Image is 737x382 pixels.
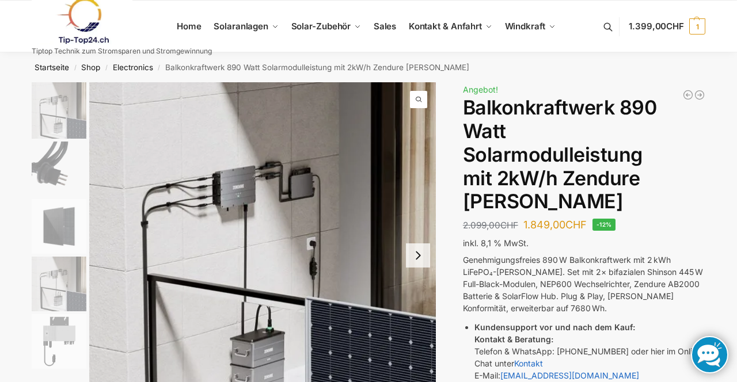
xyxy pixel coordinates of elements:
a: Solar-Zubehör [286,1,366,52]
span: Windkraft [505,21,545,32]
bdi: 1.849,00 [523,219,587,231]
span: CHF [565,219,587,231]
span: Sales [374,21,397,32]
a: Kontakt & Anfahrt [404,1,497,52]
button: Next slide [406,243,430,268]
span: Angebot! [463,85,498,94]
p: Tiptop Technik zum Stromsparen und Stromgewinnung [32,48,212,55]
bdi: 2.099,00 [463,220,518,231]
span: -12% [592,219,616,231]
span: 1.399,00 [629,21,684,32]
a: Startseite [35,63,69,72]
a: Electronics [113,63,153,72]
span: CHF [666,21,684,32]
a: Balkonkraftwerk 890 Watt Solarmodulleistung mit 1kW/h Zendure Speicher [694,89,705,101]
span: Kontakt & Anfahrt [409,21,482,32]
strong: Kontakt & Beratung: [474,334,553,344]
strong: Kundensupport vor und nach dem Kauf: [474,322,635,332]
a: 890/600 Watt Solarkraftwerk + 2,7 KW Batteriespeicher Genehmigungsfrei [682,89,694,101]
nav: Breadcrumb [12,52,726,82]
span: Solar-Zubehör [291,21,351,32]
li: Telefon & WhatsApp: [PHONE_NUMBER] oder hier im Online Chat unter E-Mail: [474,321,705,381]
img: nep-microwechselrichter-600w [32,314,86,369]
img: Anschlusskabel-3meter_schweizer-stecker [32,142,86,196]
span: Solaranlagen [214,21,268,32]
img: Zendure-solar-flow-Batteriespeicher für Balkonkraftwerke [32,82,86,139]
span: 1 [689,18,705,35]
span: / [153,63,165,72]
a: 1.399,00CHF 1 [629,9,705,44]
span: / [100,63,112,72]
img: Maysun [32,199,86,254]
p: Genehmigungsfreies 890 W Balkonkraftwerk mit 2 kWh LiFePO₄-[PERSON_NAME]. Set mit 2× bifazialen S... [463,254,705,314]
a: Windkraft [500,1,560,52]
h1: Balkonkraftwerk 890 Watt Solarmodulleistung mit 2kW/h Zendure [PERSON_NAME] [463,96,705,213]
span: inkl. 8,1 % MwSt. [463,238,529,248]
img: Zendure-solar-flow-Batteriespeicher für Balkonkraftwerke [32,257,86,311]
a: Sales [368,1,401,52]
a: Shop [81,63,100,72]
span: CHF [500,220,518,231]
a: [EMAIL_ADDRESS][DOMAIN_NAME] [500,370,639,380]
span: / [69,63,81,72]
a: Kontakt [514,358,543,368]
a: Solaranlagen [209,1,283,52]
